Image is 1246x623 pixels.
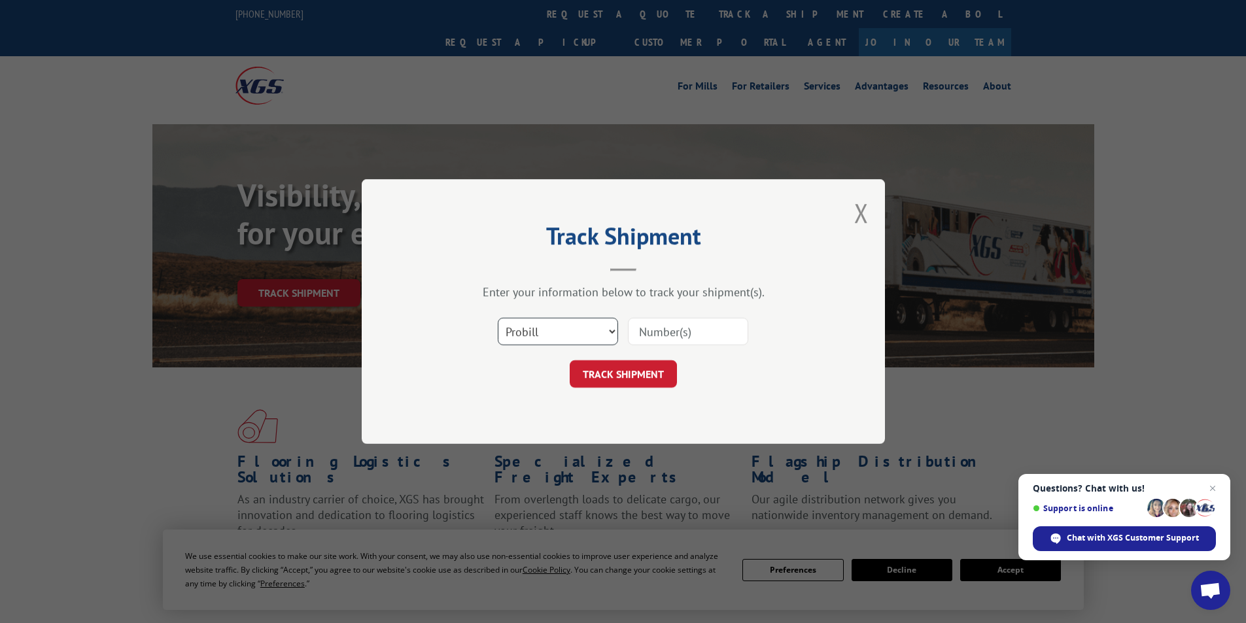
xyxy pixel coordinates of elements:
[427,284,820,299] div: Enter your information below to track your shipment(s).
[854,195,869,230] button: Close modal
[1033,503,1143,513] span: Support is online
[628,318,748,345] input: Number(s)
[1067,532,1199,544] span: Chat with XGS Customer Support
[427,227,820,252] h2: Track Shipment
[1033,526,1216,551] div: Chat with XGS Customer Support
[570,360,677,388] button: TRACK SHIPMENT
[1033,483,1216,494] span: Questions? Chat with us!
[1205,480,1220,496] span: Close chat
[1191,571,1230,610] div: Open chat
